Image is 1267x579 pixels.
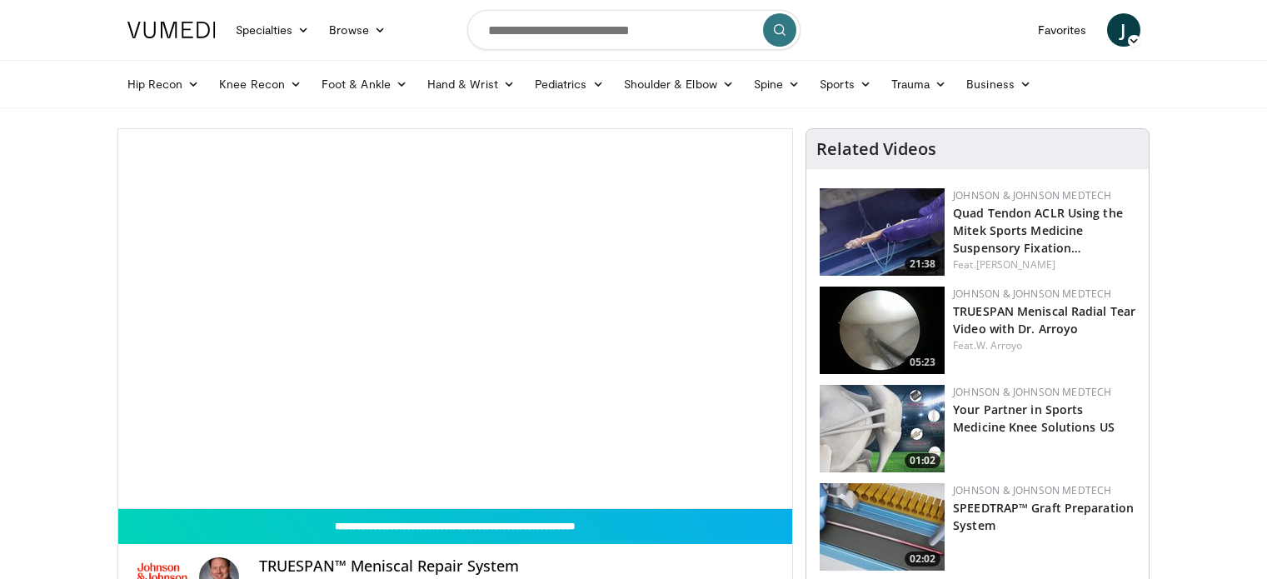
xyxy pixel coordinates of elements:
a: 21:38 [820,188,945,276]
img: b78fd9da-dc16-4fd1-a89d-538d899827f1.150x105_q85_crop-smart_upscale.jpg [820,188,945,276]
a: Pediatrics [525,67,614,101]
a: [PERSON_NAME] [976,257,1055,272]
a: Quad Tendon ACLR Using the Mitek Sports Medicine Suspensory Fixation… [953,205,1123,256]
a: Sports [810,67,881,101]
a: Johnson & Johnson MedTech [953,483,1111,497]
img: a9cbc79c-1ae4-425c-82e8-d1f73baa128b.150x105_q85_crop-smart_upscale.jpg [820,287,945,374]
a: Johnson & Johnson MedTech [953,287,1111,301]
a: 05:23 [820,287,945,374]
img: a46a2fe1-2704-4a9e-acc3-1c278068f6c4.150x105_q85_crop-smart_upscale.jpg [820,483,945,571]
img: VuMedi Logo [127,22,216,38]
a: W. Arroyo [976,338,1023,352]
a: SPEEDTRAP™ Graft Preparation System [953,500,1134,533]
a: Favorites [1028,13,1097,47]
input: Search topics, interventions [467,10,801,50]
a: Business [956,67,1041,101]
a: Spine [744,67,810,101]
h4: Related Videos [816,139,936,159]
a: Specialties [226,13,320,47]
a: 01:02 [820,385,945,472]
span: 01:02 [905,453,940,468]
span: 21:38 [905,257,940,272]
a: Foot & Ankle [312,67,417,101]
a: Knee Recon [209,67,312,101]
a: J [1107,13,1140,47]
a: Johnson & Johnson MedTech [953,188,1111,202]
span: 05:23 [905,355,940,370]
a: Hand & Wrist [417,67,525,101]
div: Feat. [953,338,1135,353]
video-js: Video Player [118,129,793,509]
a: Your Partner in Sports Medicine Knee Solutions US [953,402,1115,435]
a: Johnson & Johnson MedTech [953,385,1111,399]
a: Shoulder & Elbow [614,67,744,101]
a: 02:02 [820,483,945,571]
div: Feat. [953,257,1135,272]
a: Hip Recon [117,67,210,101]
span: 02:02 [905,552,940,567]
a: Browse [319,13,396,47]
h4: TRUESPAN™ Meniscal Repair System [259,557,779,576]
a: TRUESPAN Meniscal Radial Tear Video with Dr. Arroyo [953,303,1135,337]
a: Trauma [881,67,957,101]
img: 0543fda4-7acd-4b5c-b055-3730b7e439d4.150x105_q85_crop-smart_upscale.jpg [820,385,945,472]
